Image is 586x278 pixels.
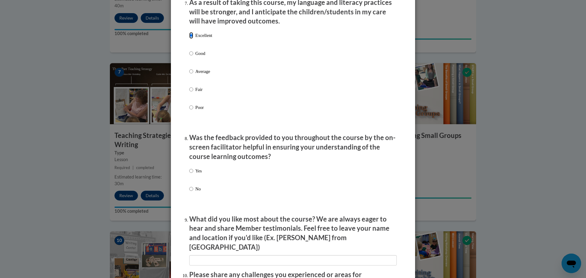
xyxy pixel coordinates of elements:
[195,86,212,93] p: Fair
[189,32,193,39] input: Excellent
[195,168,202,174] p: Yes
[189,168,193,174] input: Yes
[189,133,397,161] p: Was the feedback provided to you throughout the course by the on-screen facilitator helpful in en...
[189,68,193,75] input: Average
[195,104,212,111] p: Poor
[195,186,202,192] p: No
[195,50,212,57] p: Good
[189,50,193,57] input: Good
[195,68,212,75] p: Average
[189,215,397,252] p: What did you like most about the course? We are always eager to hear and share Member testimonial...
[189,86,193,93] input: Fair
[195,32,212,39] p: Excellent
[189,104,193,111] input: Poor
[189,186,193,192] input: No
